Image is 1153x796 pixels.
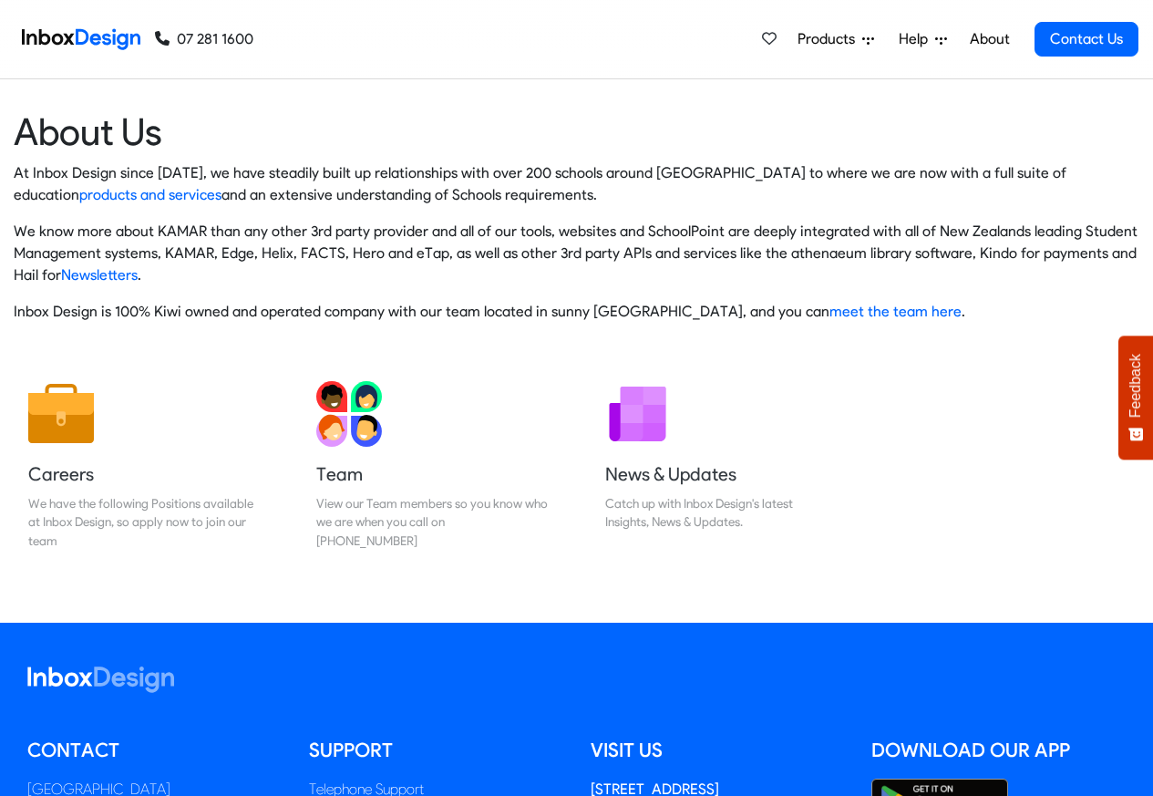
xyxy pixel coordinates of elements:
p: At Inbox Design since [DATE], we have steadily built up relationships with over 200 schools aroun... [14,162,1139,206]
h5: Support [309,737,563,764]
a: 07 281 1600 [155,28,253,50]
img: 2022_01_13_icon_job.svg [28,381,94,447]
h5: Visit us [591,737,845,764]
h5: Download our App [871,737,1126,764]
a: Help [891,21,954,57]
a: Products [790,21,881,57]
a: products and services [79,186,221,203]
img: 2022_01_13_icon_team.svg [316,381,382,447]
h5: Team [316,461,548,487]
img: 2022_01_12_icon_newsletter.svg [605,381,671,447]
span: Feedback [1127,354,1144,418]
button: Feedback - Show survey [1118,336,1153,460]
div: View our Team members so you know who we are when you call on [PHONE_NUMBER] [316,494,548,550]
a: meet the team here [829,303,962,320]
a: Newsletters [61,266,138,284]
a: Contact Us [1035,22,1138,57]
p: We know more about KAMAR than any other 3rd party provider and all of our tools, websites and Sch... [14,221,1139,286]
p: Inbox Design is 100% Kiwi owned and operated company with our team located in sunny [GEOGRAPHIC_D... [14,301,1139,323]
a: About [964,21,1014,57]
a: Careers We have the following Positions available at Inbox Design, so apply now to join our team [14,367,274,564]
a: News & Updates Catch up with Inbox Design's latest Insights, News & Updates. [591,367,851,564]
span: Products [798,28,862,50]
div: Catch up with Inbox Design's latest Insights, News & Updates. [605,494,837,532]
a: Team View our Team members so you know who we are when you call on [PHONE_NUMBER] [302,367,562,564]
img: logo_inboxdesign_white.svg [27,667,174,693]
h5: Contact [27,737,282,764]
div: We have the following Positions available at Inbox Design, so apply now to join our team [28,494,260,550]
h5: News & Updates [605,461,837,487]
h5: Careers [28,461,260,487]
span: Help [899,28,935,50]
heading: About Us [14,109,1139,155]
